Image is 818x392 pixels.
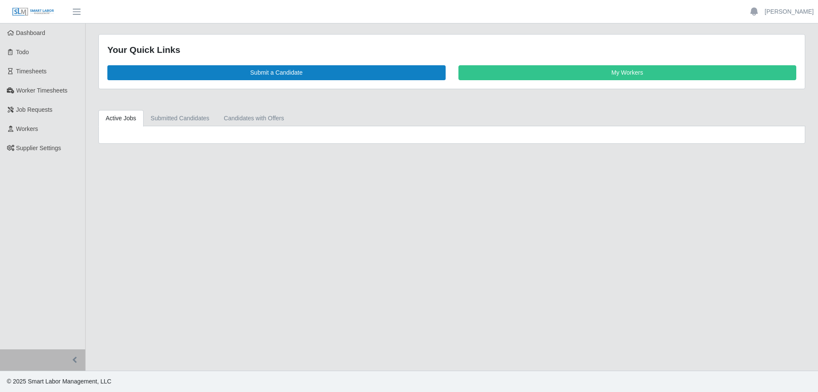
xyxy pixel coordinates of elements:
span: Todo [16,49,29,55]
a: My Workers [458,65,797,80]
span: Timesheets [16,68,47,75]
img: SLM Logo [12,7,55,17]
a: [PERSON_NAME] [765,7,814,16]
span: Job Requests [16,106,53,113]
span: © 2025 Smart Labor Management, LLC [7,378,111,385]
a: Submitted Candidates [144,110,217,127]
span: Workers [16,125,38,132]
a: Candidates with Offers [216,110,291,127]
a: Submit a Candidate [107,65,446,80]
div: Your Quick Links [107,43,796,57]
span: Dashboard [16,29,46,36]
a: Active Jobs [98,110,144,127]
span: Supplier Settings [16,145,61,151]
span: Worker Timesheets [16,87,67,94]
